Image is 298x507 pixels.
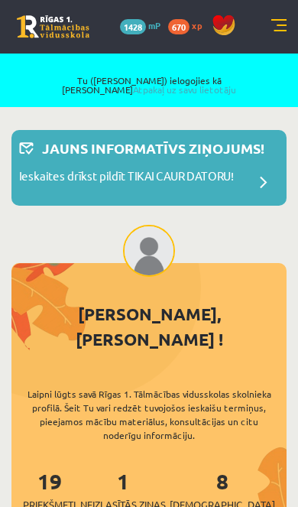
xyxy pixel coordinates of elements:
[11,301,287,352] div: [PERSON_NAME], [PERSON_NAME] !
[133,83,236,96] a: Atpakaļ uz savu lietotāju
[120,19,146,34] span: 1428
[42,138,264,158] p: Jauns informatīvs ziņojums!
[30,76,268,94] span: Tu ([PERSON_NAME]) ielogojies kā [PERSON_NAME]
[192,19,202,31] span: xp
[19,138,279,198] a: Jauns informatīvs ziņojums! Ieskaites drīkst pildīt TIKAI CAUR DATORU!
[168,19,189,34] span: 670
[11,387,287,442] div: Laipni lūgts savā Rīgas 1. Tālmācības vidusskolas skolnieka profilā. Šeit Tu vari redzēt tuvojošo...
[168,19,209,31] a: 670 xp
[17,15,89,38] a: Rīgas 1. Tālmācības vidusskola
[123,225,175,277] img: Jānis Tāre
[19,167,234,189] p: Ieskaites drīkst pildīt TIKAI CAUR DATORU!
[148,19,160,31] span: mP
